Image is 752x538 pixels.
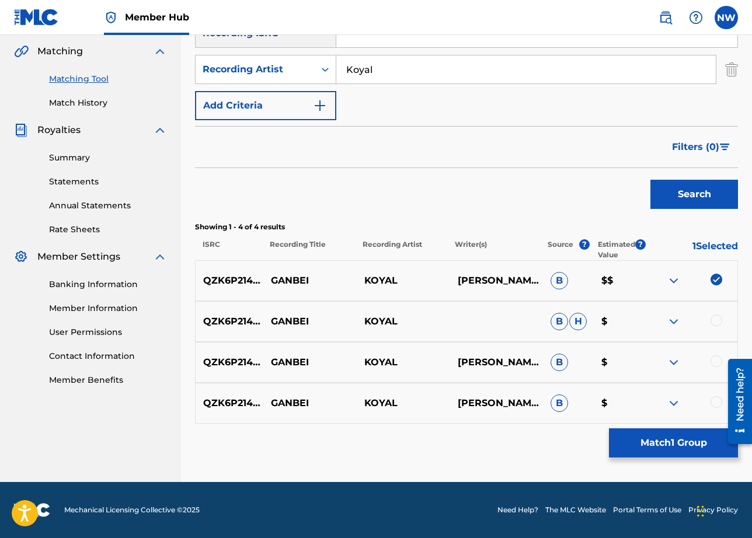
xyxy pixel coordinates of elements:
[49,302,167,315] a: Member Information
[672,140,719,154] span: Filters ( 0 )
[313,99,327,113] img: 9d2ae6d4665cec9f34b9.svg
[262,239,354,260] p: Recording Title
[196,355,263,369] p: QZK6P2141260
[14,9,59,26] img: MLC Logo
[450,396,543,410] p: [PERSON_NAME], [PERSON_NAME], [PERSON_NAME]
[594,355,645,369] p: $
[195,239,262,260] p: ISRC
[153,44,167,58] img: expand
[263,396,357,410] p: GANBEI
[694,482,752,538] iframe: Chat Widget
[697,494,704,529] div: Drag
[598,239,635,260] p: Estimated Value
[49,200,167,212] a: Annual Statements
[37,250,120,264] span: Member Settings
[49,278,167,291] a: Banking Information
[551,272,568,289] span: B
[594,315,645,329] p: $
[667,274,681,288] img: expand
[14,44,29,58] img: Matching
[37,123,81,137] span: Royalties
[720,144,730,151] img: filter
[613,505,681,515] a: Portal Terms of Use
[49,152,167,164] a: Summary
[196,315,263,329] p: QZK6P2141260
[14,250,28,264] img: Member Settings
[125,11,189,24] span: Member Hub
[450,274,543,288] p: [PERSON_NAME], [PERSON_NAME], [PERSON_NAME] [PERSON_NAME] [PERSON_NAME], [PERSON_NAME] [PERSON_NAME]
[49,350,167,362] a: Contact Information
[650,180,738,209] button: Search
[14,503,50,517] img: logo
[689,11,703,25] img: help
[357,274,450,288] p: KOYAL
[667,355,681,369] img: expand
[654,6,677,29] a: Public Search
[203,62,308,76] div: Recording Artist
[548,239,573,260] p: Source
[354,239,447,260] p: Recording Artist
[447,239,539,260] p: Writer(s)
[725,55,738,84] img: Delete Criterion
[635,239,646,250] span: ?
[49,176,167,188] a: Statements
[49,326,167,338] a: User Permissions
[497,505,538,515] a: Need Help?
[49,97,167,109] a: Match History
[551,354,568,371] span: B
[659,11,673,25] img: search
[450,355,543,369] p: [PERSON_NAME], [PERSON_NAME], [PERSON_NAME] [PERSON_NAME] [PERSON_NAME], [PERSON_NAME] [PERSON_NAME]
[153,123,167,137] img: expand
[551,313,568,330] span: B
[263,315,357,329] p: GANBEI
[594,396,645,410] p: $
[551,394,568,412] span: B
[684,6,708,29] div: Help
[196,396,263,410] p: QZK6P2141260
[357,396,450,410] p: KOYAL
[195,222,738,232] p: Showing 1 - 4 of 4 results
[49,223,167,236] a: Rate Sheets
[49,73,167,85] a: Matching Tool
[14,123,28,137] img: Royalties
[609,428,738,457] button: Match1 Group
[357,355,450,369] p: KOYAL
[195,91,336,120] button: Add Criteria
[594,274,645,288] p: $$
[665,132,738,162] button: Filters (0)
[263,355,357,369] p: GANBEI
[153,250,167,264] img: expand
[104,11,118,25] img: Top Rightsholder
[688,505,738,515] a: Privacy Policy
[719,353,752,449] iframe: Resource Center
[579,239,590,250] span: ?
[667,315,681,329] img: expand
[667,396,681,410] img: expand
[646,239,738,260] p: 1 Selected
[545,505,606,515] a: The MLC Website
[263,274,357,288] p: GANBEI
[357,315,450,329] p: KOYAL
[49,374,167,386] a: Member Benefits
[569,313,587,330] span: H
[715,6,738,29] div: User Menu
[64,505,200,515] span: Mechanical Licensing Collective © 2025
[37,44,83,58] span: Matching
[196,274,263,288] p: QZK6P2141260
[711,274,722,285] img: deselect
